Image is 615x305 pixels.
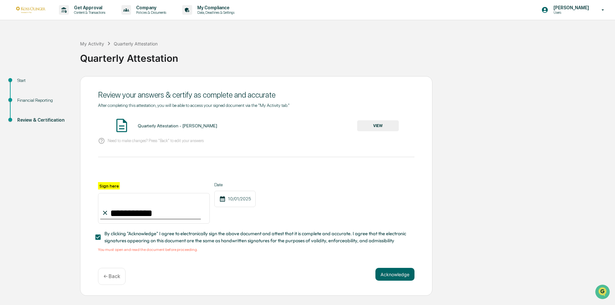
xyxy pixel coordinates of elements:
span: Pylon [64,108,78,113]
span: Attestations [53,81,79,87]
img: logo [15,7,46,13]
span: By clicking "Acknowledge" I agree to electronically sign the above document and attest that it is... [104,230,409,245]
div: 10/01/2025 [214,191,256,207]
div: We're available if you need us! [22,55,81,60]
label: Sign here [98,182,120,189]
button: VIEW [357,120,399,131]
iframe: Open customer support [594,284,612,301]
div: You must open and read the document before proceeding. [98,247,414,252]
p: Get Approval [69,5,109,10]
button: Start new chat [109,51,117,59]
img: Document Icon [114,117,130,133]
button: Acknowledge [375,268,414,281]
p: [PERSON_NAME] [548,5,592,10]
a: 🗄️Attestations [44,78,82,90]
div: 🗄️ [46,81,52,86]
a: 🔎Data Lookup [4,90,43,102]
img: 1746055101610-c473b297-6a78-478c-a979-82029cc54cd1 [6,49,18,60]
div: My Activity [80,41,104,46]
span: After completing this attestation, you will be able to access your signed document via the "My Ac... [98,103,290,108]
label: Date [214,182,256,187]
div: Review & Certification [17,117,70,124]
a: Powered byPylon [45,108,78,113]
p: Content & Transactions [69,10,109,15]
p: Policies & Documents [131,10,169,15]
p: Users [548,10,592,15]
p: My Compliance [192,5,238,10]
div: Financial Reporting [17,97,70,104]
div: 🖐️ [6,81,12,86]
div: Review your answers & certify as complete and accurate [98,90,414,100]
p: Company [131,5,169,10]
div: Quarterly Attestation [80,47,612,64]
p: Need to make changes? Press "Back" to edit your answers [108,138,204,143]
div: Quarterly Attestation [114,41,158,46]
div: Start new chat [22,49,105,55]
p: Data, Deadlines & Settings [192,10,238,15]
div: Quarterly Attestation - [PERSON_NAME] [138,123,217,128]
span: Data Lookup [13,93,40,99]
span: Preclearance [13,81,41,87]
p: ← Back [103,273,120,279]
div: Start [17,77,70,84]
a: 🖐️Preclearance [4,78,44,90]
p: How can we help? [6,13,117,24]
div: 🔎 [6,93,12,99]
